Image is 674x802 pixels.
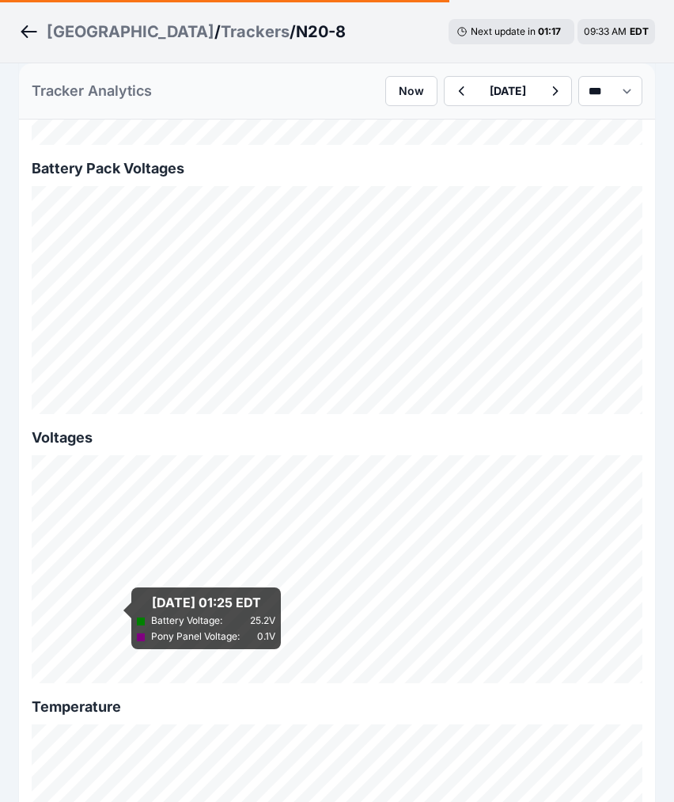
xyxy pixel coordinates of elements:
span: / [214,21,221,43]
span: / [290,21,296,43]
span: Next update in [471,25,536,37]
nav: Breadcrumb [19,11,346,52]
a: [GEOGRAPHIC_DATA] [47,21,214,43]
h2: Battery Pack Voltages [32,158,642,180]
span: 09:33 AM [584,25,627,37]
span: EDT [630,25,649,37]
h2: Temperature [32,696,642,718]
a: Trackers [221,21,290,43]
div: 01 : 17 [538,25,566,38]
button: [DATE] [477,77,539,105]
h2: Tracker Analytics [32,80,152,102]
h2: Voltages [32,427,642,449]
h3: N20-8 [296,21,346,43]
button: Now [385,76,437,106]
